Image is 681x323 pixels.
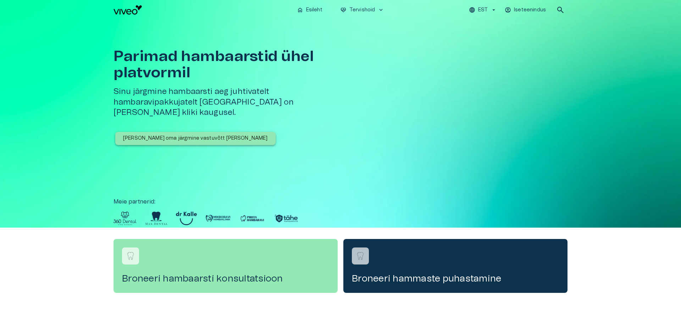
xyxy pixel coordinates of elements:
[343,239,567,293] a: Navigate to service booking
[113,212,137,225] img: Partner logo
[556,6,565,14] span: search
[122,273,329,284] h4: Broneeri hambaarsti konsultatsioon
[113,5,142,15] img: Viveo logo
[113,87,343,118] h5: Sinu järgmine hambaarsti aeg juhtivatelt hambaravipakkujatelt [GEOGRAPHIC_DATA] on [PERSON_NAME] ...
[297,7,303,13] span: home
[294,5,326,15] button: homeEsileht
[115,132,276,145] button: [PERSON_NAME] oma järgmine vastuvõtt [PERSON_NAME]
[113,197,567,206] p: Meie partnerid :
[352,273,559,284] h4: Broneeri hammaste puhastamine
[145,212,167,225] img: Partner logo
[378,7,384,13] span: keyboard_arrow_down
[123,135,268,142] p: [PERSON_NAME] oma järgmine vastuvõtt [PERSON_NAME]
[553,3,567,17] button: open search modal
[113,239,338,293] a: Navigate to service booking
[113,5,291,15] a: Navigate to homepage
[349,6,375,14] p: Tervishoid
[306,6,322,14] p: Esileht
[337,5,387,15] button: ecg_heartTervishoidkeyboard_arrow_down
[504,5,548,15] button: Iseteenindus
[468,5,498,15] button: EST
[340,7,347,13] span: ecg_heart
[205,212,231,225] img: Partner logo
[514,6,546,14] p: Iseteenindus
[176,212,197,225] img: Partner logo
[273,212,299,225] img: Partner logo
[478,6,488,14] p: EST
[113,48,343,81] h1: Parimad hambaarstid ühel platvormil
[239,212,265,225] img: Partner logo
[125,251,136,261] img: Broneeri hambaarsti konsultatsioon logo
[355,251,366,261] img: Broneeri hammaste puhastamine logo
